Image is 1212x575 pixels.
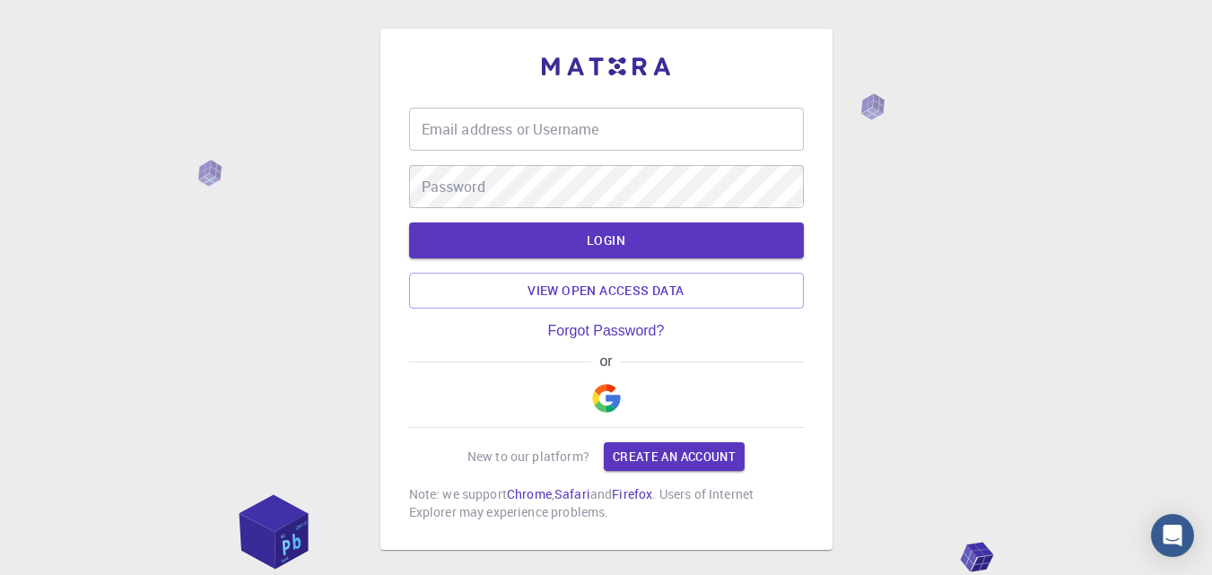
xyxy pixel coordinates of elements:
a: Safari [554,485,590,502]
span: or [591,353,621,370]
a: Chrome [507,485,552,502]
div: Open Intercom Messenger [1151,514,1194,557]
button: LOGIN [409,222,804,258]
img: Google [592,384,621,413]
a: Forgot Password? [548,323,665,339]
a: Firefox [612,485,652,502]
p: Note: we support , and . Users of Internet Explorer may experience problems. [409,485,804,521]
a: Create an account [604,442,745,471]
a: View open access data [409,273,804,309]
p: New to our platform? [467,448,589,466]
